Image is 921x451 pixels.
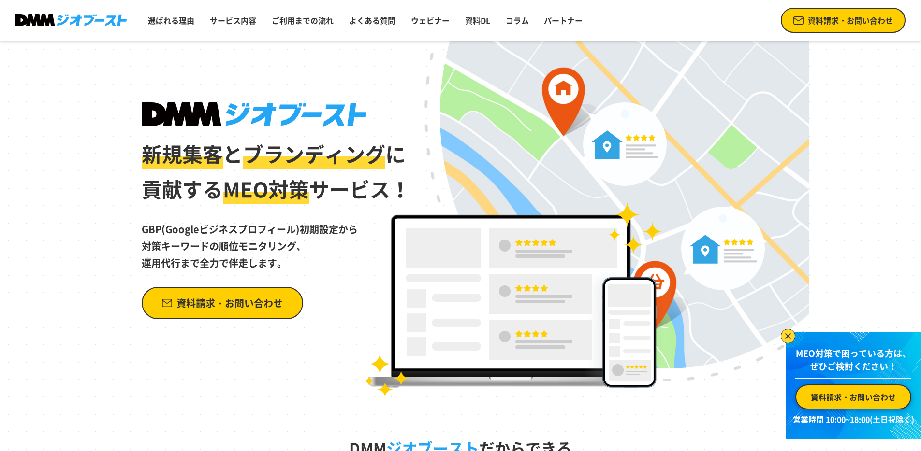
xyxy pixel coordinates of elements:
[206,11,260,30] a: サービス内容
[795,384,911,409] a: 資料請求・お問い合わせ
[243,139,385,169] span: ブランディング
[502,11,533,30] a: コラム
[142,207,411,271] p: GBP(Googleビジネスプロフィール)初期設定から 対策キーワードの順位モニタリング、 運用代行まで全力で伴走します。
[142,139,223,169] span: 新規集客
[811,391,896,403] span: 資料請求・お問い合わせ
[781,329,795,343] img: バナーを閉じる
[15,14,127,27] img: DMMジオブースト
[808,14,893,26] span: 資料請求・お問い合わせ
[781,8,906,33] a: 資料請求・お問い合わせ
[407,11,453,30] a: ウェビナー
[345,11,399,30] a: よくある質問
[142,102,411,207] h1: と に 貢献する サービス！
[268,11,337,30] a: ご利用までの流れ
[176,295,283,311] span: 資料請求・お問い合わせ
[795,347,911,379] p: MEO対策で困っている方は、 ぜひご検討ください！
[223,174,309,204] span: MEO対策
[142,102,366,127] img: DMMジオブースト
[144,11,198,30] a: 選ばれる理由
[791,413,915,425] p: 営業時間 10:00~18:00(土日祝除く)
[540,11,586,30] a: パートナー
[142,287,303,319] a: 資料請求・お問い合わせ
[461,11,494,30] a: 資料DL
